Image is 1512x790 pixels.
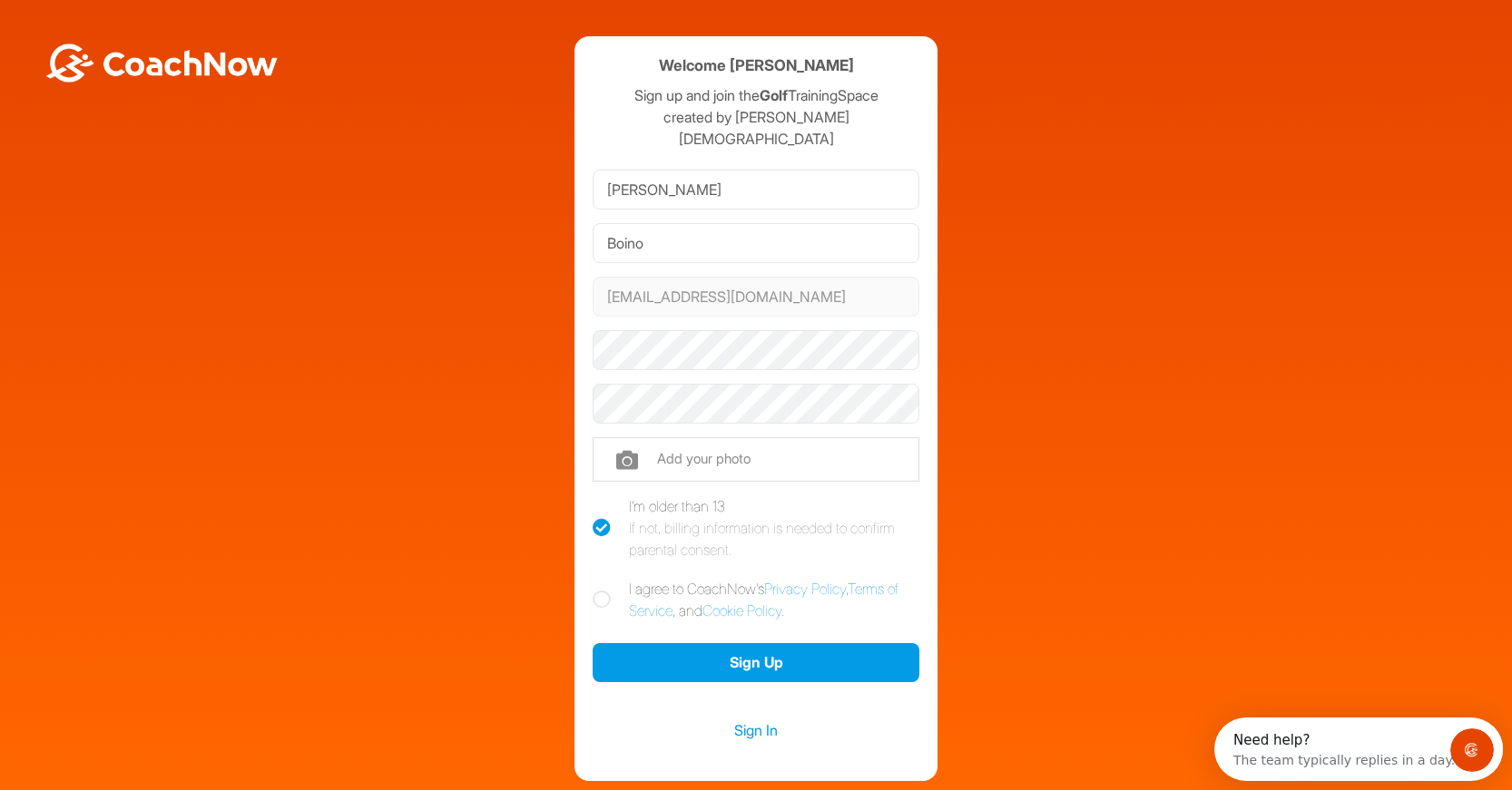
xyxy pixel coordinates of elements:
[629,495,919,561] div: I'm older than 13
[593,106,919,150] p: created by [PERSON_NAME][DEMOGRAPHIC_DATA]
[19,30,241,49] div: The team typically replies in a day.
[659,54,854,77] h4: Welcome [PERSON_NAME]
[593,578,919,621] label: I agree to CoachNow's , , and .
[593,84,919,106] p: Sign up and join the TrainingSpace
[593,170,919,210] input: First Name
[44,44,280,83] img: BwLJSsUCoWCh5upNqxVrqldRgqLPVwmV24tXu5FoVAoFEpwwqQ3VIfuoInZCoVCoTD4vwADAC3ZFMkVEQFDAAAAAElFTkSuQmCC
[629,517,919,561] div: If not, billing information is needed to confirm parental consent.
[702,601,781,619] a: Cookie Policy
[7,7,294,57] div: Open Intercom Messenger
[1450,728,1494,772] iframe: Intercom live chat
[1214,717,1503,781] iframe: Intercom live chat discovery launcher
[593,718,919,742] a: Sign In
[19,15,241,30] div: Need help?
[764,580,846,598] a: Privacy Policy
[593,223,919,263] input: Last Name
[593,277,919,317] input: Email
[593,643,919,682] button: Sign Up
[629,580,898,619] a: Terms of Service
[760,86,788,104] strong: Golf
